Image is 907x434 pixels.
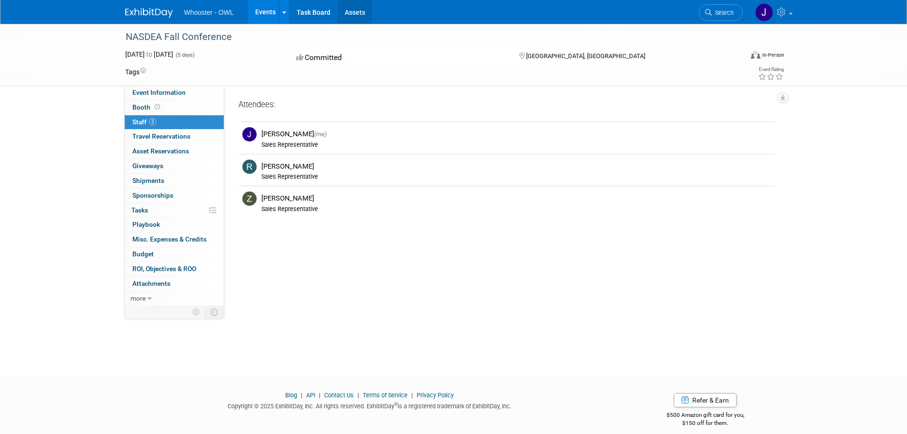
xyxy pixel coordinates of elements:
a: Tasks [125,203,224,218]
a: Terms of Service [363,392,408,399]
a: more [125,292,224,306]
span: [DATE] [DATE] [125,50,173,58]
a: Playbook [125,218,224,232]
img: Format-Inperson.png [751,51,760,59]
sup: ® [394,402,398,407]
div: [PERSON_NAME] [261,130,771,139]
a: Giveaways [125,159,224,173]
span: Asset Reservations [132,147,189,155]
a: Attachments [125,277,224,291]
span: Shipments [132,177,164,184]
span: to [145,50,154,58]
div: Copyright © 2025 ExhibitDay, Inc. All rights reserved. ExhibitDay is a registered trademark of Ex... [125,400,615,411]
a: Contact Us [324,392,354,399]
span: Tasks [131,206,148,214]
a: Refer & Earn [674,393,737,407]
span: Event Information [132,89,186,96]
img: Z.jpg [242,192,257,206]
a: Misc. Expenses & Credits [125,232,224,247]
div: $150 off for them. [628,419,782,427]
a: Staff3 [125,115,224,130]
a: Blog [285,392,297,399]
div: Sales Representative [261,141,771,149]
div: In-Person [762,51,784,59]
a: Shipments [125,174,224,188]
span: | [299,392,305,399]
td: Toggle Event Tabs [204,306,224,318]
span: Staff [132,118,156,126]
span: Playbook [132,221,160,228]
span: | [317,392,323,399]
a: Sponsorships [125,189,224,203]
div: Sales Representative [261,205,771,213]
td: Tags [125,67,146,77]
div: NASDEA Fall Conference [122,29,728,46]
div: Event Format [687,50,785,64]
img: J.jpg [242,127,257,141]
img: James Justus [755,3,773,21]
span: Travel Reservations [132,132,190,140]
a: Asset Reservations [125,144,224,159]
div: Attendees: [239,99,775,111]
a: Privacy Policy [417,392,454,399]
a: Budget [125,247,224,262]
a: Booth [125,101,224,115]
img: ExhibitDay [125,8,173,18]
span: Misc. Expenses & Credits [132,235,207,243]
span: Sponsorships [132,192,173,199]
div: Sales Representative [261,173,771,181]
span: Search [712,9,734,16]
span: Budget [132,250,154,258]
span: Booth not reserved yet [153,103,162,111]
a: Event Information [125,86,224,100]
td: Personalize Event Tab Strip [188,306,205,318]
span: Giveaways [132,162,163,170]
span: Attachments [132,280,170,287]
span: [GEOGRAPHIC_DATA], [GEOGRAPHIC_DATA] [526,52,645,60]
span: Whooster - OWL [184,9,234,16]
a: Search [699,4,743,21]
span: 3 [149,118,156,125]
span: | [409,392,415,399]
div: $500 Amazon gift card for you, [628,405,782,427]
div: [PERSON_NAME] [261,194,771,203]
div: Committed [293,50,504,66]
a: API [306,392,315,399]
span: ROI, Objectives & ROO [132,265,196,273]
span: (5 days) [175,52,195,58]
a: ROI, Objectives & ROO [125,262,224,276]
img: R.jpg [242,160,257,174]
div: [PERSON_NAME] [261,162,771,171]
span: Booth [132,103,162,111]
span: | [355,392,361,399]
span: (me) [314,131,327,138]
div: Event Rating [758,67,784,72]
span: more [130,294,146,302]
a: Travel Reservations [125,130,224,144]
